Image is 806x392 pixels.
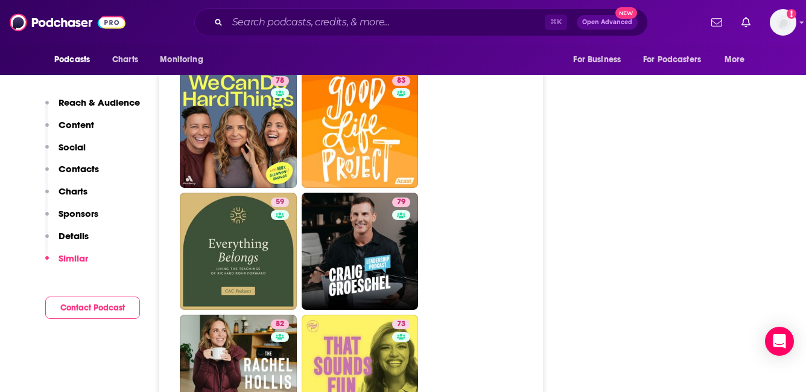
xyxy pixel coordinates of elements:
[104,48,145,71] a: Charts
[59,141,86,153] p: Social
[160,51,203,68] span: Monitoring
[180,71,297,188] a: 78
[765,327,794,356] div: Open Intercom Messenger
[45,185,87,208] button: Charts
[45,252,88,275] button: Similar
[10,11,125,34] img: Podchaser - Follow, Share and Rate Podcasts
[643,51,701,68] span: For Podcasters
[46,48,106,71] button: open menu
[59,163,99,175] p: Contacts
[397,196,405,208] span: 79
[227,13,545,32] input: Search podcasts, credits, & more...
[737,12,755,33] a: Show notifications dropdown
[770,9,796,36] button: Show profile menu
[545,14,567,30] span: ⌘ K
[706,12,727,33] a: Show notifications dropdown
[59,208,98,219] p: Sponsors
[787,9,796,19] svg: Add a profile image
[582,19,632,25] span: Open Advanced
[45,163,99,185] button: Contacts
[577,15,638,30] button: Open AdvancedNew
[59,119,94,130] p: Content
[635,48,719,71] button: open menu
[276,75,284,87] span: 78
[770,9,796,36] span: Logged in as tnzgift615
[45,141,86,164] button: Social
[276,318,284,330] span: 82
[45,297,140,319] button: Contact Podcast
[59,230,89,242] p: Details
[615,7,637,19] span: New
[573,51,621,68] span: For Business
[59,185,87,197] p: Charts
[271,320,289,329] a: 82
[271,198,289,207] a: 59
[45,230,89,252] button: Details
[45,97,140,119] button: Reach & Audience
[397,75,405,87] span: 83
[565,48,636,71] button: open menu
[397,318,405,330] span: 73
[392,198,410,207] a: 79
[59,252,88,264] p: Similar
[716,48,760,71] button: open menu
[276,196,284,208] span: 59
[302,193,419,310] a: 79
[151,48,218,71] button: open menu
[112,51,138,68] span: Charts
[770,9,796,36] img: User Profile
[392,320,410,329] a: 73
[271,76,289,86] a: 78
[725,51,745,68] span: More
[59,97,140,108] p: Reach & Audience
[45,208,98,230] button: Sponsors
[180,193,297,310] a: 59
[45,119,94,141] button: Content
[54,51,90,68] span: Podcasts
[302,71,419,188] a: 83
[194,8,648,36] div: Search podcasts, credits, & more...
[392,76,410,86] a: 83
